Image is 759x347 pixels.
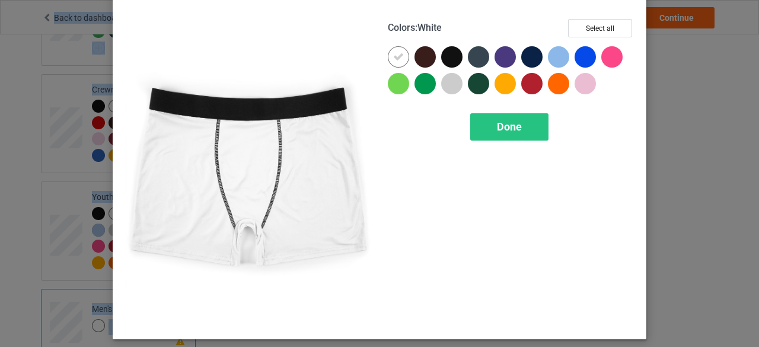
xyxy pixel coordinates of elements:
[568,19,632,37] button: Select all
[125,19,371,327] img: regular.jpg
[388,22,415,33] span: Colors
[497,120,522,133] span: Done
[417,22,442,33] span: White
[388,22,442,34] h4: :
